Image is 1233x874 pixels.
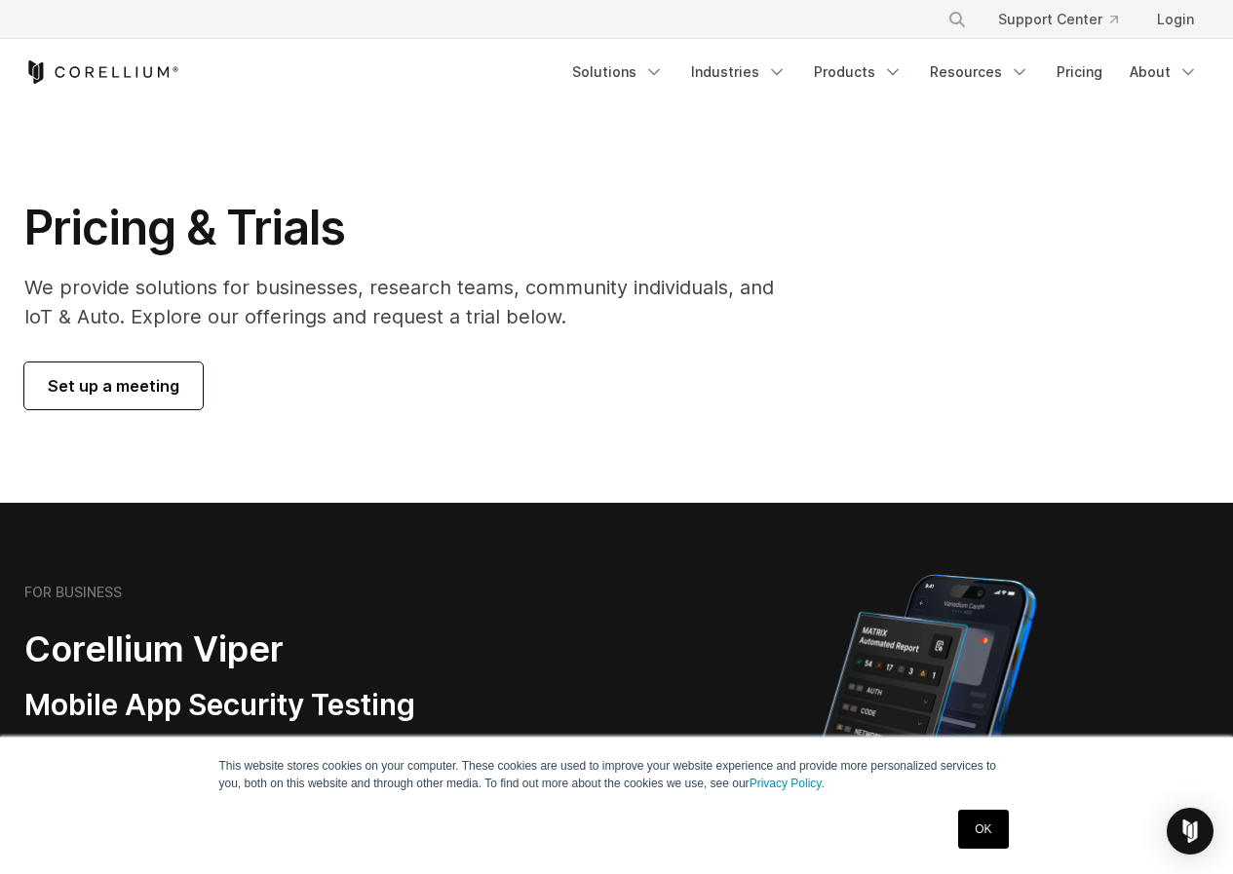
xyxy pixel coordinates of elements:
[24,584,122,601] h6: FOR BUSINESS
[1141,2,1210,37] a: Login
[48,374,179,398] span: Set up a meeting
[1167,808,1214,855] div: Open Intercom Messenger
[219,757,1015,792] p: This website stores cookies on your computer. These cookies are used to improve your website expe...
[750,777,825,790] a: Privacy Policy.
[679,55,798,90] a: Industries
[24,60,179,84] a: Corellium Home
[1045,55,1114,90] a: Pricing
[24,362,203,409] a: Set up a meeting
[940,2,975,37] button: Search
[983,2,1134,37] a: Support Center
[24,687,523,724] h3: Mobile App Security Testing
[924,2,1210,37] div: Navigation Menu
[24,273,801,331] p: We provide solutions for businesses, research teams, community individuals, and IoT & Auto. Explo...
[560,55,1210,90] div: Navigation Menu
[958,810,1008,849] a: OK
[24,199,801,257] h1: Pricing & Trials
[560,55,675,90] a: Solutions
[918,55,1041,90] a: Resources
[24,627,523,671] h2: Corellium Viper
[1118,55,1210,90] a: About
[802,55,914,90] a: Products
